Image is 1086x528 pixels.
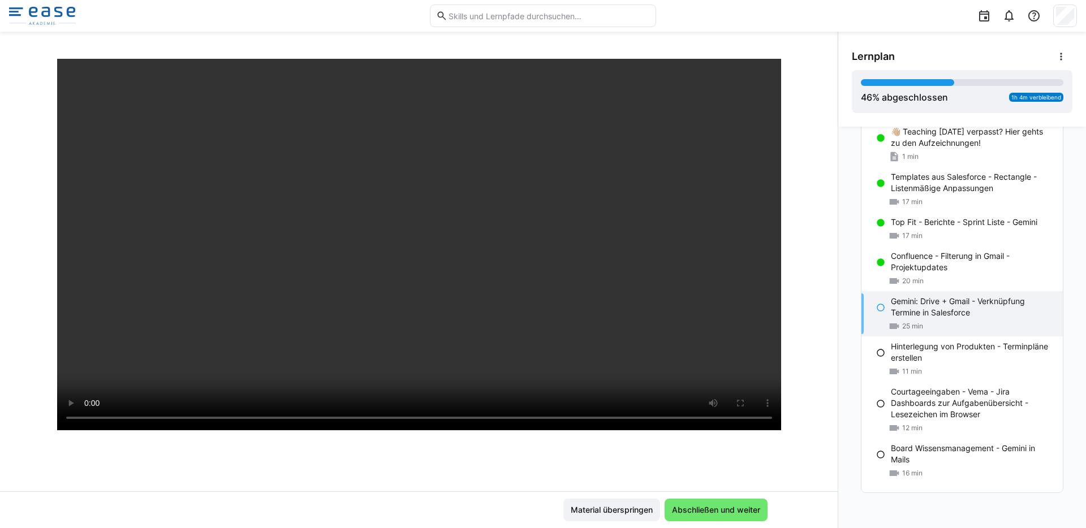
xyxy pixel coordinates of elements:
[891,386,1054,420] p: Courtageeingaben - Vema - Jira Dashboards zur Aufgabenübersicht - Lesezeichen im Browser
[902,231,923,240] span: 17 min
[902,276,924,285] span: 20 min
[902,367,922,376] span: 11 min
[891,341,1054,363] p: Hinterlegung von Produkten - Terminpläne erstellen
[902,152,919,161] span: 1 min
[891,126,1054,149] p: 👋🏼 Teaching [DATE] verpasst? Hier gehts zu den Aufzeichnungen!
[670,504,762,516] span: Abschließen und weiter
[861,90,948,104] div: % abgeschlossen
[891,171,1054,194] p: Templates aus Salesforce - Rectangle - Listenmäßige Anpassungen
[902,322,923,331] span: 25 min
[665,499,768,521] button: Abschließen und weiter
[902,423,923,432] span: 12 min
[447,11,650,21] input: Skills und Lernpfade durchsuchen…
[852,50,895,63] span: Lernplan
[1011,94,1061,101] span: 1h 4m verbleibend
[891,217,1037,228] p: Top Fit - Berichte - Sprint Liste - Gemini
[569,504,654,516] span: Material überspringen
[861,92,872,103] span: 46
[891,443,1054,465] p: Board Wissensmanagement - Gemini in Mails
[902,469,923,478] span: 16 min
[902,197,923,206] span: 17 min
[891,296,1054,318] p: Gemini: Drive + Gmail - Verknüpfung Termine in Salesforce
[563,499,660,521] button: Material überspringen
[891,250,1054,273] p: Confluence - Filterung in Gmail - Projektupdates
